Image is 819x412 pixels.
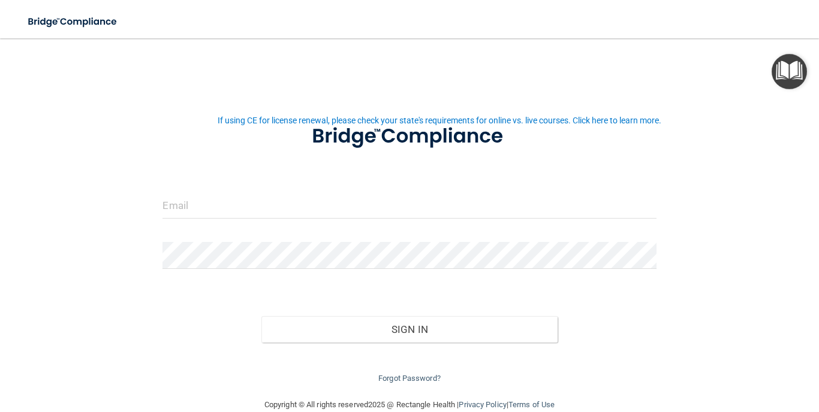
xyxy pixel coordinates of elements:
[508,400,555,409] a: Terms of Use
[261,316,558,343] button: Sign In
[612,327,805,375] iframe: Drift Widget Chat Controller
[218,116,661,125] div: If using CE for license renewal, please check your state's requirements for online vs. live cours...
[216,114,663,126] button: If using CE for license renewal, please check your state's requirements for online vs. live cours...
[459,400,506,409] a: Privacy Policy
[162,192,656,219] input: Email
[291,110,529,163] img: bridge_compliance_login_screen.278c3ca4.svg
[772,54,807,89] button: Open Resource Center
[378,374,441,383] a: Forgot Password?
[18,10,128,34] img: bridge_compliance_login_screen.278c3ca4.svg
